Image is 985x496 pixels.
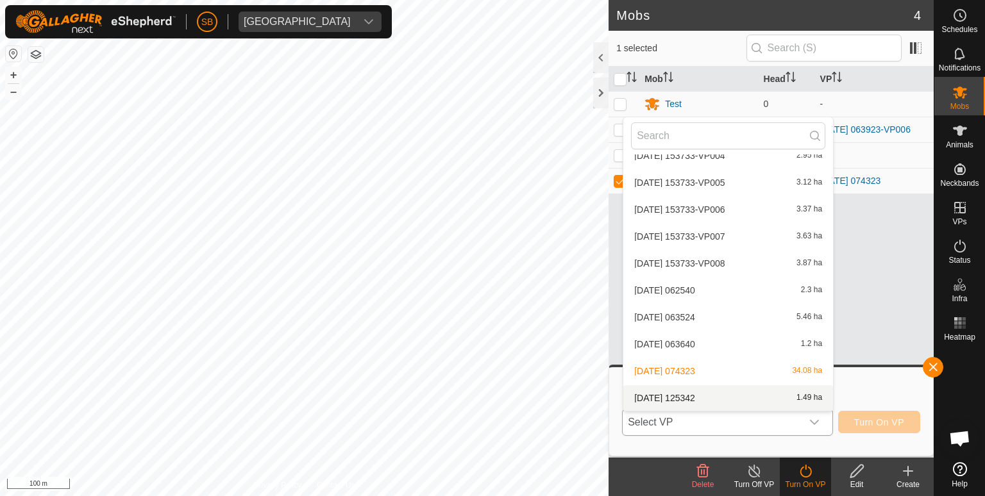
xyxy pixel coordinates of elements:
li: 2025-09-01 153733-VP008 [623,251,833,276]
span: Help [952,480,968,488]
th: Mob [639,67,758,92]
span: [DATE] 074323 [634,367,695,376]
li: 2025-09-08 125342 [623,385,833,411]
li: 2025-09-01 153733-VP007 [623,224,833,249]
li: 2025-09-01 153733-VP005 [623,170,833,195]
span: SB [201,15,214,29]
span: 5.46 ha [796,313,822,322]
button: – [6,84,21,99]
span: Notifications [939,64,981,72]
span: 4 [914,6,921,25]
div: Create [882,479,934,490]
a: Privacy Policy [254,479,302,491]
span: 3.37 ha [796,205,822,214]
span: Animals [946,141,973,149]
th: Head [759,67,815,92]
span: [DATE] 063524 [634,313,695,322]
span: 34.08 ha [792,367,822,376]
td: - [815,91,934,117]
a: [DATE] 074323 [820,176,881,186]
span: [DATE] 063640 [634,340,695,349]
button: + [6,67,21,83]
span: [DATE] 153733-VP006 [634,205,725,214]
img: Gallagher Logo [15,10,176,33]
span: Tangihanga station [239,12,356,32]
span: [DATE] 153733-VP008 [634,259,725,268]
span: 1.2 ha [801,340,822,349]
div: Turn On VP [780,479,831,490]
span: 3.87 ha [796,259,822,268]
span: Neckbands [940,179,979,187]
span: [DATE] 153733-VP004 [634,151,725,160]
p-sorticon: Activate to sort [832,74,842,84]
li: 2025-09-04 063524 [623,304,833,330]
p-sorticon: Activate to sort [786,74,796,84]
li: 2025-09-01 153733-VP006 [623,197,833,222]
span: Schedules [941,26,977,33]
span: 2.95 ha [796,151,822,160]
span: [DATE] 153733-VP005 [634,178,725,187]
span: 1.49 ha [796,393,822,402]
button: Turn On VP [838,411,920,433]
span: 1 selected [616,42,746,55]
a: Help [934,457,985,493]
input: Search [631,122,825,149]
span: Status [948,256,970,264]
div: dropdown trigger [802,409,827,435]
span: 3.12 ha [796,178,822,187]
h2: Mobs [616,8,914,23]
span: VPs [952,218,966,226]
span: 2.3 ha [801,286,822,295]
span: Heatmap [944,333,975,341]
li: 2025-09-02 062540 [623,277,833,303]
a: Contact Us [317,479,355,491]
li: 2025-09-08 074323 [623,358,833,384]
div: Test [665,97,682,111]
div: dropdown trigger [356,12,382,32]
span: Turn On VP [854,417,904,427]
td: - [815,142,934,168]
span: Infra [952,295,967,302]
li: 2025-09-04 063640 [623,331,833,357]
button: Map Layers [28,47,44,62]
div: [GEOGRAPHIC_DATA] [244,17,351,27]
span: Select VP [623,409,802,435]
span: 0 [764,99,769,109]
span: [DATE] 062540 [634,286,695,295]
a: [DATE] 063923-VP006 [820,124,911,135]
span: 3.63 ha [796,232,822,241]
div: Turn Off VP [728,479,780,490]
div: Edit [831,479,882,490]
span: Delete [692,480,714,489]
span: [DATE] 153733-VP007 [634,232,725,241]
button: Reset Map [6,46,21,62]
li: 2025-09-01 153733-VP004 [623,143,833,169]
span: Mobs [950,103,969,110]
input: Search (S) [746,35,902,62]
th: VP [815,67,934,92]
div: Open chat [941,419,979,458]
span: [DATE] 125342 [634,393,695,402]
p-sorticon: Activate to sort [663,74,673,84]
p-sorticon: Activate to sort [627,74,637,84]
